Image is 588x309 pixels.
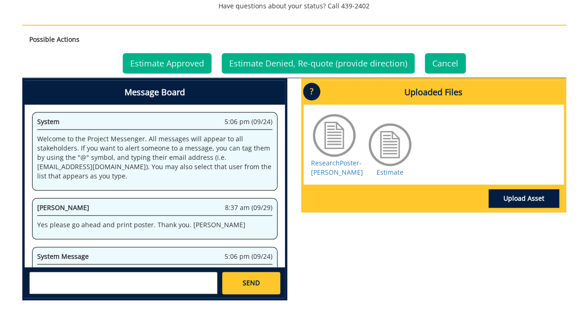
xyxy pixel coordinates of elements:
[225,252,272,261] span: 5:06 pm (09/24)
[304,80,564,105] h4: Uploaded Files
[489,189,559,208] a: Upload Asset
[29,35,79,44] strong: Possible Actions
[377,168,403,177] a: Estimate
[37,220,272,230] p: Yes please go ahead and print poster. Thank you. [PERSON_NAME]
[311,158,363,177] a: ResearchPoster-[PERSON_NAME]
[225,203,272,212] span: 8:37 am (09/29)
[222,272,280,294] a: SEND
[25,80,285,105] h4: Message Board
[37,252,89,261] span: System Message
[37,203,89,212] span: [PERSON_NAME]
[29,272,218,294] textarea: messageToSend
[425,53,466,73] a: Cancel
[123,53,211,73] a: Estimate Approved
[243,278,260,288] span: SEND
[303,83,320,100] p: ?
[225,117,272,126] span: 5:06 pm (09/24)
[37,117,59,126] span: System
[22,1,566,11] p: Have questions about your status? Call 439-2402
[222,53,415,73] a: Estimate Denied, Re-quote (provide direction)
[37,134,272,181] p: Welcome to the Project Messenger. All messages will appear to all stakeholders. If you want to al...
